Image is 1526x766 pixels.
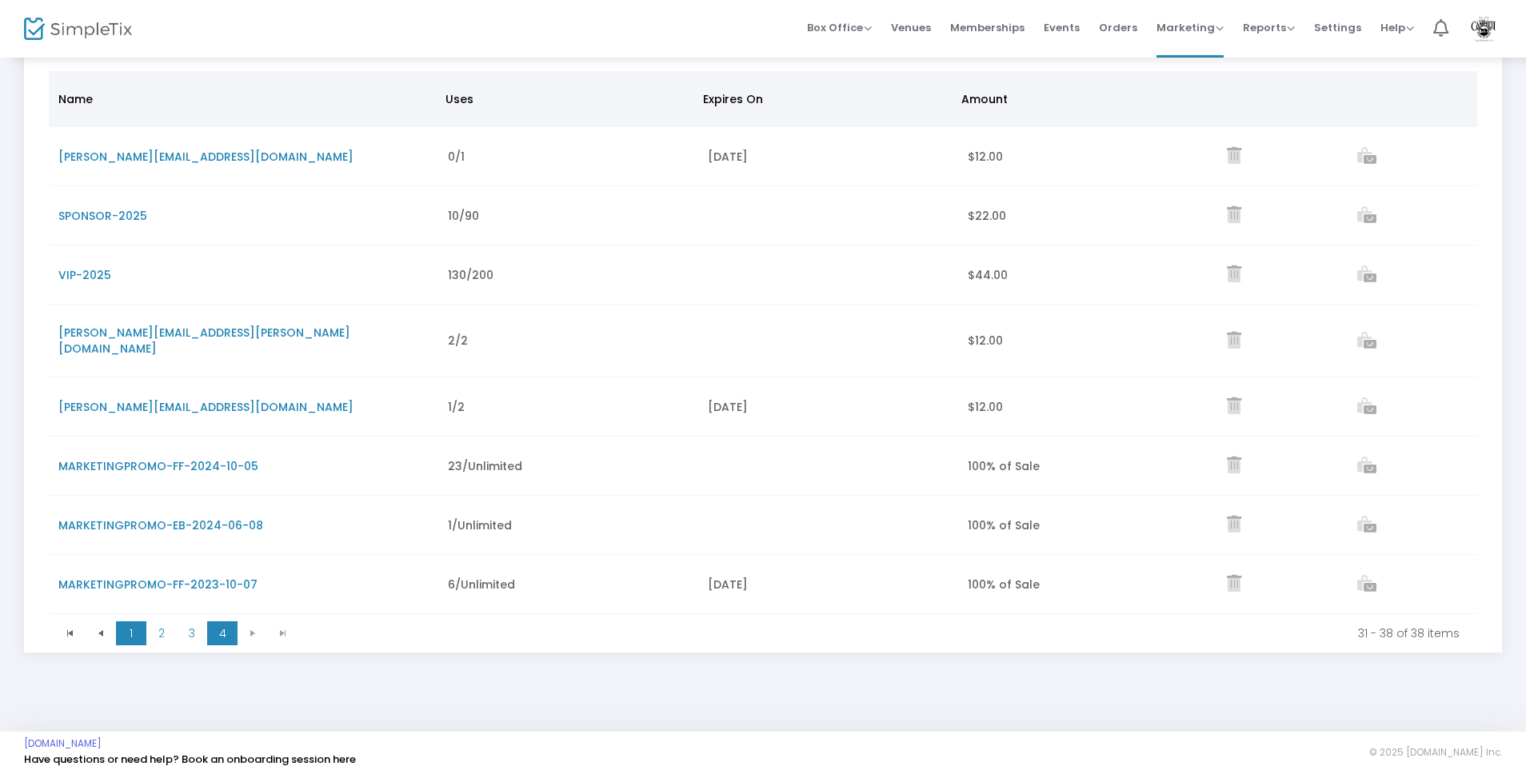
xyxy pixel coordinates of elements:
div: [DATE] [708,149,949,165]
span: 1/2 [448,399,465,415]
div: Data table [49,71,1477,614]
span: 0/1 [448,149,465,165]
span: Go to the first page [55,621,86,645]
span: Uses [445,91,473,107]
span: Events [1044,7,1080,48]
span: $12.00 [968,333,1003,349]
span: Expires On [703,91,763,107]
a: [DOMAIN_NAME] [24,737,102,750]
a: View list of orders which used this promo code. [1357,268,1376,284]
span: Venues [891,7,931,48]
a: View list of orders which used this promo code. [1357,459,1376,475]
span: Page 3 [177,621,207,645]
span: SPONSOR-2025 [58,208,147,224]
a: View list of orders which used this promo code. [1357,400,1376,416]
span: 130/200 [448,267,493,283]
span: Page 4 [207,621,238,645]
span: 100% of Sale [968,517,1040,533]
span: Go to the previous page [86,621,116,645]
span: Help [1380,20,1414,35]
span: [PERSON_NAME][EMAIL_ADDRESS][DOMAIN_NAME] [58,399,354,415]
span: $12.00 [968,399,1003,415]
div: [DATE] [708,576,949,592]
a: View list of orders which used this promo code. [1357,577,1376,593]
span: © 2025 [DOMAIN_NAME] Inc. [1369,746,1502,759]
span: 100% of Sale [968,576,1040,592]
span: 1/Unlimited [448,517,512,533]
span: Page 1 [116,621,146,645]
span: Box Office [807,20,872,35]
span: 100% of Sale [968,458,1040,474]
span: $12.00 [968,149,1003,165]
kendo-pager-info: 31 - 38 of 38 items [310,625,1460,641]
span: Amount [961,91,1008,107]
span: Name [58,91,93,107]
span: Go to the first page [64,627,77,640]
span: $44.00 [968,267,1008,283]
span: Settings [1314,7,1361,48]
span: VIP-2025 [58,267,111,283]
a: View list of orders which used this promo code. [1357,150,1376,166]
span: 10/90 [448,208,479,224]
span: [PERSON_NAME][EMAIL_ADDRESS][PERSON_NAME][DOMAIN_NAME] [58,325,350,357]
span: Go to the previous page [94,627,107,640]
span: MARKETINGPROMO-FF-2023-10-07 [58,576,258,592]
span: [PERSON_NAME][EMAIL_ADDRESS][DOMAIN_NAME] [58,149,354,165]
span: MARKETINGPROMO-EB-2024-06-08 [58,517,263,533]
span: 2/2 [448,333,468,349]
span: Page 2 [146,621,177,645]
span: 6/Unlimited [448,576,515,592]
a: View list of orders which used this promo code. [1357,209,1376,225]
a: View list of orders which used this promo code. [1357,334,1376,350]
span: Memberships [950,7,1025,48]
span: Reports [1243,20,1295,35]
span: 23/Unlimited [448,458,522,474]
span: MARKETINGPROMO-FF-2024-10-05 [58,458,258,474]
span: $22.00 [968,208,1006,224]
span: Orders [1099,7,1137,48]
a: View list of orders which used this promo code. [1357,518,1376,534]
div: [DATE] [708,399,949,415]
span: Marketing [1156,20,1224,35]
